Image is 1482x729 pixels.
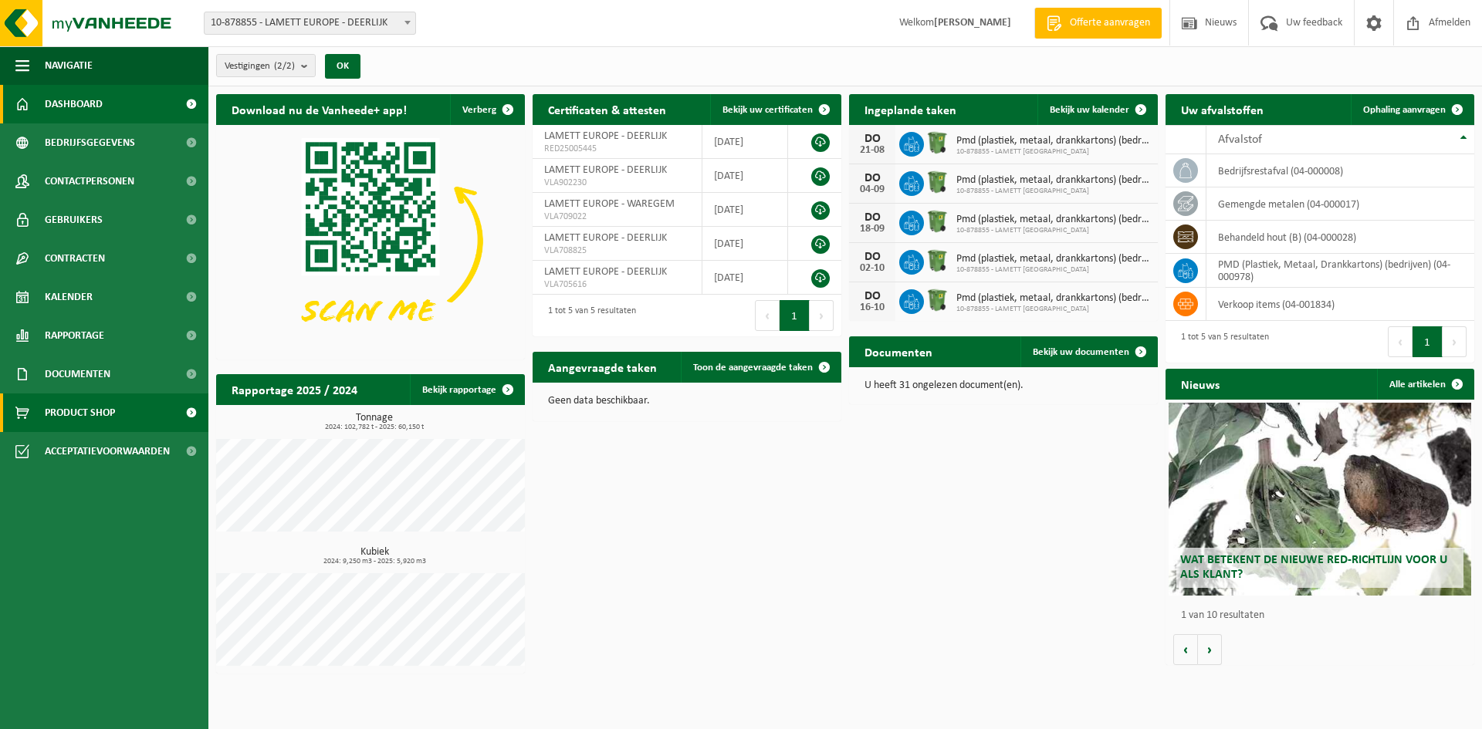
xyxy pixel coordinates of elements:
button: Previous [755,300,780,331]
a: Ophaling aanvragen [1351,94,1473,125]
td: [DATE] [702,227,789,261]
div: 02-10 [857,263,888,274]
p: U heeft 31 ongelezen document(en). [864,380,1142,391]
span: 2024: 9,250 m3 - 2025: 5,920 m3 [224,558,525,565]
span: VLA709022 [544,211,690,223]
h2: Download nu de Vanheede+ app! [216,94,422,124]
h2: Ingeplande taken [849,94,972,124]
span: Kalender [45,278,93,316]
span: 10-878855 - LAMETT [GEOGRAPHIC_DATA] [956,265,1150,275]
button: Next [810,300,834,331]
h2: Uw afvalstoffen [1166,94,1279,124]
button: OK [325,54,360,79]
span: VLA705616 [544,278,690,291]
a: Bekijk rapportage [410,374,523,405]
span: Dashboard [45,85,103,123]
h2: Rapportage 2025 / 2024 [216,374,373,404]
span: Pmd (plastiek, metaal, drankkartons) (bedrijven) [956,253,1150,265]
div: 16-10 [857,302,888,313]
h2: Aangevraagde taken [533,352,672,382]
span: Vestigingen [225,55,295,78]
span: LAMETT EUROPE - DEERLIJK [544,164,667,176]
span: VLA708825 [544,245,690,257]
span: Bekijk uw certificaten [722,105,813,115]
span: LAMETT EUROPE - DEERLIJK [544,232,667,244]
span: 10-878855 - LAMETT [GEOGRAPHIC_DATA] [956,147,1150,157]
h3: Kubiek [224,547,525,565]
span: Bekijk uw kalender [1050,105,1129,115]
div: DO [857,290,888,302]
img: WB-0370-HPE-GN-50 [924,169,950,195]
td: bedrijfsrestafval (04-000008) [1206,154,1474,187]
div: 04-09 [857,184,888,195]
button: 1 [780,300,810,331]
button: Vorige [1173,634,1198,665]
span: RED25005445 [544,143,690,155]
span: Wat betekent de nieuwe RED-richtlijn voor u als klant? [1180,554,1447,581]
img: WB-0370-HPE-GN-50 [924,248,950,274]
a: Alle artikelen [1377,369,1473,400]
p: 1 van 10 resultaten [1181,610,1467,621]
button: Next [1443,326,1467,357]
span: Ophaling aanvragen [1363,105,1446,115]
span: 10-878855 - LAMETT EUROPE - DEERLIJK [205,12,415,34]
td: PMD (Plastiek, Metaal, Drankkartons) (bedrijven) (04-000978) [1206,254,1474,288]
span: Rapportage [45,316,104,355]
span: Contactpersonen [45,162,134,201]
span: Pmd (plastiek, metaal, drankkartons) (bedrijven) [956,292,1150,305]
span: 10-878855 - LAMETT [GEOGRAPHIC_DATA] [956,226,1150,235]
span: 10-878855 - LAMETT EUROPE - DEERLIJK [204,12,416,35]
td: gemengde metalen (04-000017) [1206,187,1474,221]
div: DO [857,133,888,145]
a: Bekijk uw certificaten [710,94,840,125]
td: behandeld hout (B) (04-000028) [1206,221,1474,254]
button: Volgende [1198,634,1222,665]
span: LAMETT EUROPE - WAREGEM [544,198,675,210]
span: Toon de aangevraagde taken [693,363,813,373]
span: LAMETT EUROPE - DEERLIJK [544,266,667,278]
div: DO [857,251,888,263]
span: Afvalstof [1218,133,1262,146]
span: Verberg [462,105,496,115]
h2: Certificaten & attesten [533,94,682,124]
span: Offerte aanvragen [1066,15,1154,31]
td: [DATE] [702,193,789,227]
span: LAMETT EUROPE - DEERLIJK [544,130,667,142]
button: 1 [1413,326,1443,357]
div: 21-08 [857,145,888,156]
span: 10-878855 - LAMETT [GEOGRAPHIC_DATA] [956,305,1150,314]
button: Vestigingen(2/2) [216,54,316,77]
div: 1 tot 5 van 5 resultaten [1173,325,1269,359]
td: [DATE] [702,159,789,193]
a: Wat betekent de nieuwe RED-richtlijn voor u als klant? [1169,403,1471,596]
a: Bekijk uw kalender [1037,94,1156,125]
h2: Nieuws [1166,369,1235,399]
span: Pmd (plastiek, metaal, drankkartons) (bedrijven) [956,174,1150,187]
h2: Documenten [849,336,948,366]
count: (2/2) [274,61,295,71]
span: VLA902230 [544,177,690,189]
span: Gebruikers [45,201,103,239]
a: Offerte aanvragen [1034,8,1162,39]
span: Bedrijfsgegevens [45,123,135,162]
img: WB-0370-HPE-GN-50 [924,130,950,156]
span: Pmd (plastiek, metaal, drankkartons) (bedrijven) [956,214,1150,226]
p: Geen data beschikbaar. [548,396,826,407]
span: 2024: 102,782 t - 2025: 60,150 t [224,424,525,431]
img: Download de VHEPlus App [216,125,525,356]
td: [DATE] [702,261,789,295]
span: Bekijk uw documenten [1033,347,1129,357]
span: Pmd (plastiek, metaal, drankkartons) (bedrijven) [956,135,1150,147]
td: [DATE] [702,125,789,159]
td: verkoop items (04-001834) [1206,288,1474,321]
strong: [PERSON_NAME] [934,17,1011,29]
a: Bekijk uw documenten [1020,336,1156,367]
span: Documenten [45,355,110,393]
div: DO [857,211,888,224]
span: Navigatie [45,46,93,85]
button: Verberg [450,94,523,125]
div: 18-09 [857,224,888,235]
button: Previous [1388,326,1413,357]
h3: Tonnage [224,413,525,431]
span: Acceptatievoorwaarden [45,432,170,471]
